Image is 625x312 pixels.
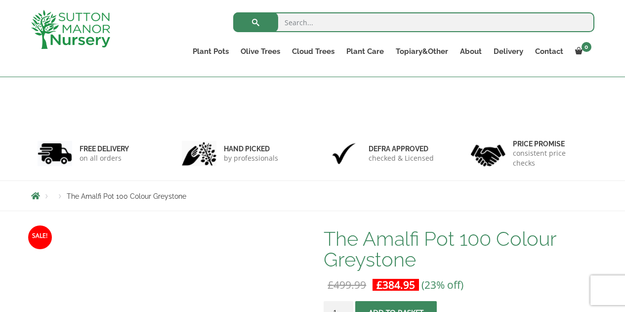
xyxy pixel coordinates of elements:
[390,45,454,58] a: Topiary&Other
[569,45,594,58] a: 0
[31,10,110,49] img: logo
[328,278,366,292] bdi: 499.99
[471,138,505,169] img: 4.jpg
[233,12,594,32] input: Search...
[80,144,129,153] h6: FREE DELIVERY
[182,141,216,166] img: 2.jpg
[529,45,569,58] a: Contact
[421,278,463,292] span: (23% off)
[328,278,333,292] span: £
[31,192,594,200] nav: Breadcrumbs
[369,144,434,153] h6: Defra approved
[224,144,278,153] h6: hand picked
[224,153,278,163] p: by professionals
[376,278,415,292] bdi: 384.95
[340,45,390,58] a: Plant Care
[488,45,529,58] a: Delivery
[513,148,588,168] p: consistent price checks
[38,141,72,166] img: 1.jpg
[369,153,434,163] p: checked & Licensed
[286,45,340,58] a: Cloud Trees
[454,45,488,58] a: About
[187,45,235,58] a: Plant Pots
[80,153,129,163] p: on all orders
[376,278,382,292] span: £
[324,228,594,270] h1: The Amalfi Pot 100 Colour Greystone
[67,192,186,200] span: The Amalfi Pot 100 Colour Greystone
[28,225,52,249] span: Sale!
[235,45,286,58] a: Olive Trees
[327,141,361,166] img: 3.jpg
[513,139,588,148] h6: Price promise
[582,42,591,52] span: 0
